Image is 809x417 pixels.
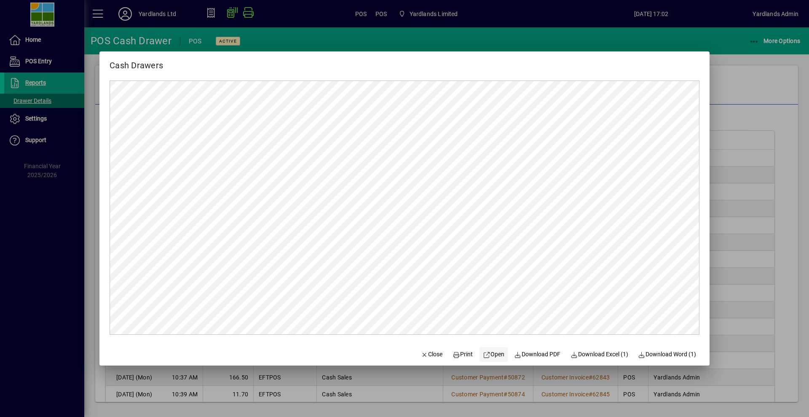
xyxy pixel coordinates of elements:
[480,347,508,362] a: Open
[483,350,504,359] span: Open
[421,350,443,359] span: Close
[449,347,476,362] button: Print
[511,347,564,362] a: Download PDF
[635,347,700,362] button: Download Word (1)
[418,347,446,362] button: Close
[567,347,632,362] button: Download Excel (1)
[514,350,561,359] span: Download PDF
[99,51,173,72] h2: Cash Drawers
[571,350,628,359] span: Download Excel (1)
[453,350,473,359] span: Print
[638,350,696,359] span: Download Word (1)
